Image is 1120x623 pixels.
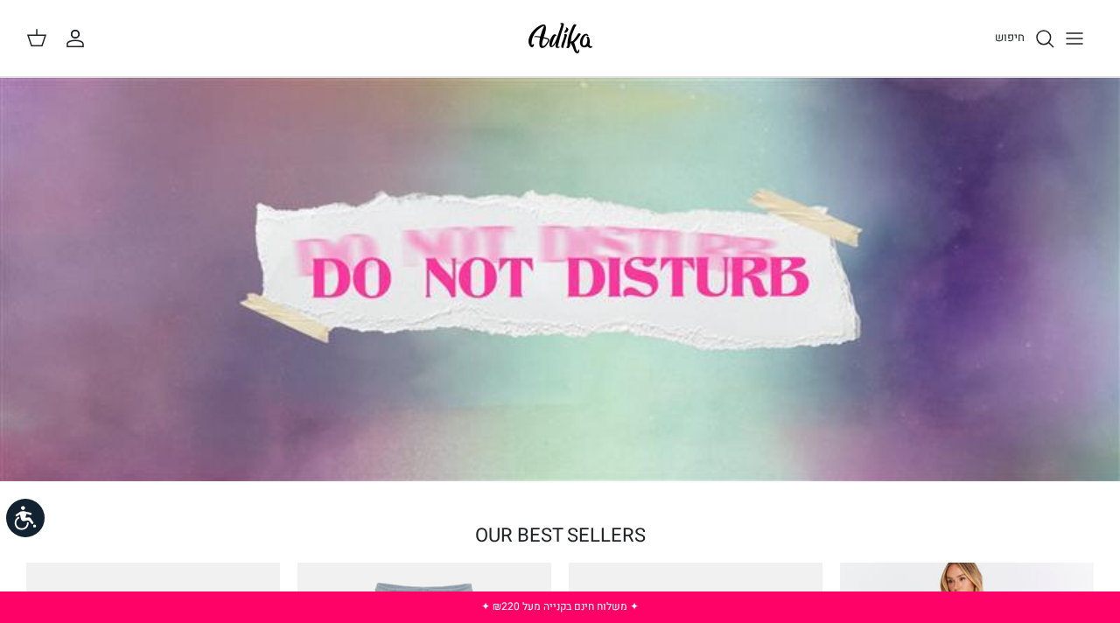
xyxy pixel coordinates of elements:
[475,521,646,549] a: OUR BEST SELLERS
[65,28,93,49] a: החשבון שלי
[995,29,1025,45] span: חיפוש
[1055,19,1094,58] button: Toggle menu
[523,17,598,59] img: Adika IL
[481,598,639,614] a: ✦ משלוח חינם בקנייה מעל ₪220 ✦
[995,28,1055,49] a: חיפוש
